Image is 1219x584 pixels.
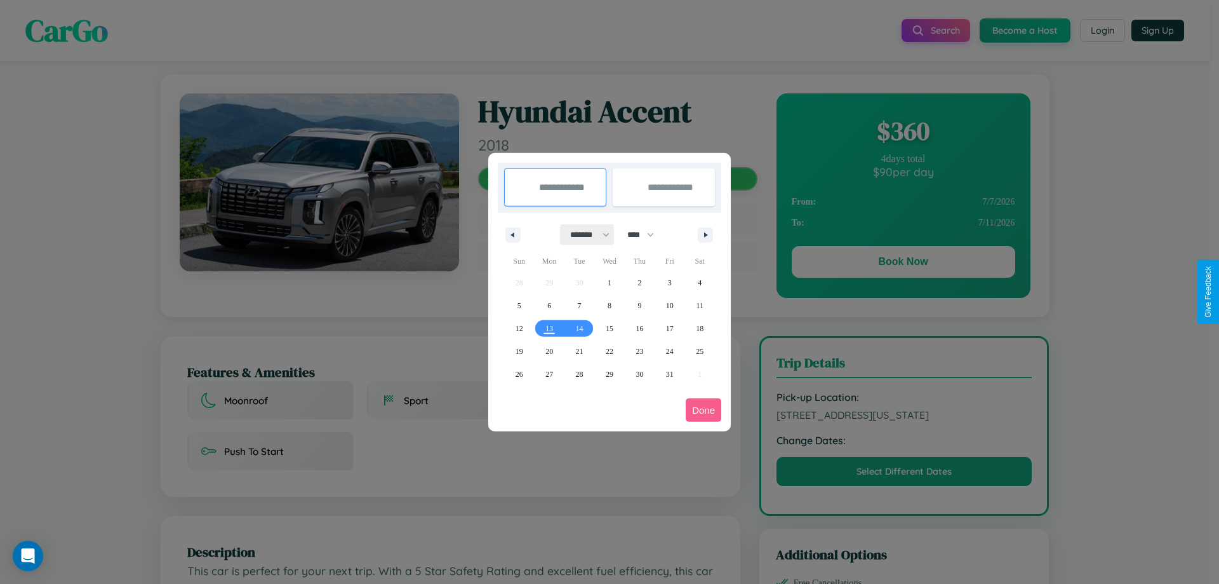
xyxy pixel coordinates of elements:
[625,271,655,294] button: 2
[625,363,655,386] button: 30
[545,317,553,340] span: 13
[504,340,534,363] button: 19
[594,317,624,340] button: 15
[576,340,583,363] span: 21
[666,340,674,363] span: 24
[547,294,551,317] span: 6
[564,251,594,271] span: Tue
[564,317,594,340] button: 14
[625,340,655,363] button: 23
[685,271,715,294] button: 4
[504,317,534,340] button: 12
[637,271,641,294] span: 2
[576,363,583,386] span: 28
[1204,266,1213,318] div: Give Feedback
[606,340,613,363] span: 22
[685,340,715,363] button: 25
[504,294,534,317] button: 5
[534,363,564,386] button: 27
[594,251,624,271] span: Wed
[685,251,715,271] span: Sat
[666,363,674,386] span: 31
[685,294,715,317] button: 11
[655,251,684,271] span: Fri
[517,294,521,317] span: 5
[698,271,702,294] span: 4
[545,340,553,363] span: 20
[545,363,553,386] span: 27
[685,317,715,340] button: 18
[655,317,684,340] button: 17
[516,317,523,340] span: 12
[668,271,672,294] span: 3
[655,294,684,317] button: 10
[636,317,643,340] span: 16
[534,294,564,317] button: 6
[534,317,564,340] button: 13
[655,363,684,386] button: 31
[606,317,613,340] span: 15
[564,363,594,386] button: 28
[696,340,703,363] span: 25
[696,294,703,317] span: 11
[534,340,564,363] button: 20
[564,294,594,317] button: 7
[594,363,624,386] button: 29
[578,294,582,317] span: 7
[666,294,674,317] span: 10
[625,317,655,340] button: 16
[594,271,624,294] button: 1
[608,294,611,317] span: 8
[625,251,655,271] span: Thu
[516,340,523,363] span: 19
[606,363,613,386] span: 29
[696,317,703,340] span: 18
[655,340,684,363] button: 24
[576,317,583,340] span: 14
[534,251,564,271] span: Mon
[608,271,611,294] span: 1
[686,398,721,422] button: Done
[594,340,624,363] button: 22
[637,294,641,317] span: 9
[666,317,674,340] span: 17
[564,340,594,363] button: 21
[625,294,655,317] button: 9
[504,251,534,271] span: Sun
[516,363,523,386] span: 26
[636,363,643,386] span: 30
[504,363,534,386] button: 26
[655,271,684,294] button: 3
[594,294,624,317] button: 8
[636,340,643,363] span: 23
[13,541,43,571] div: Open Intercom Messenger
